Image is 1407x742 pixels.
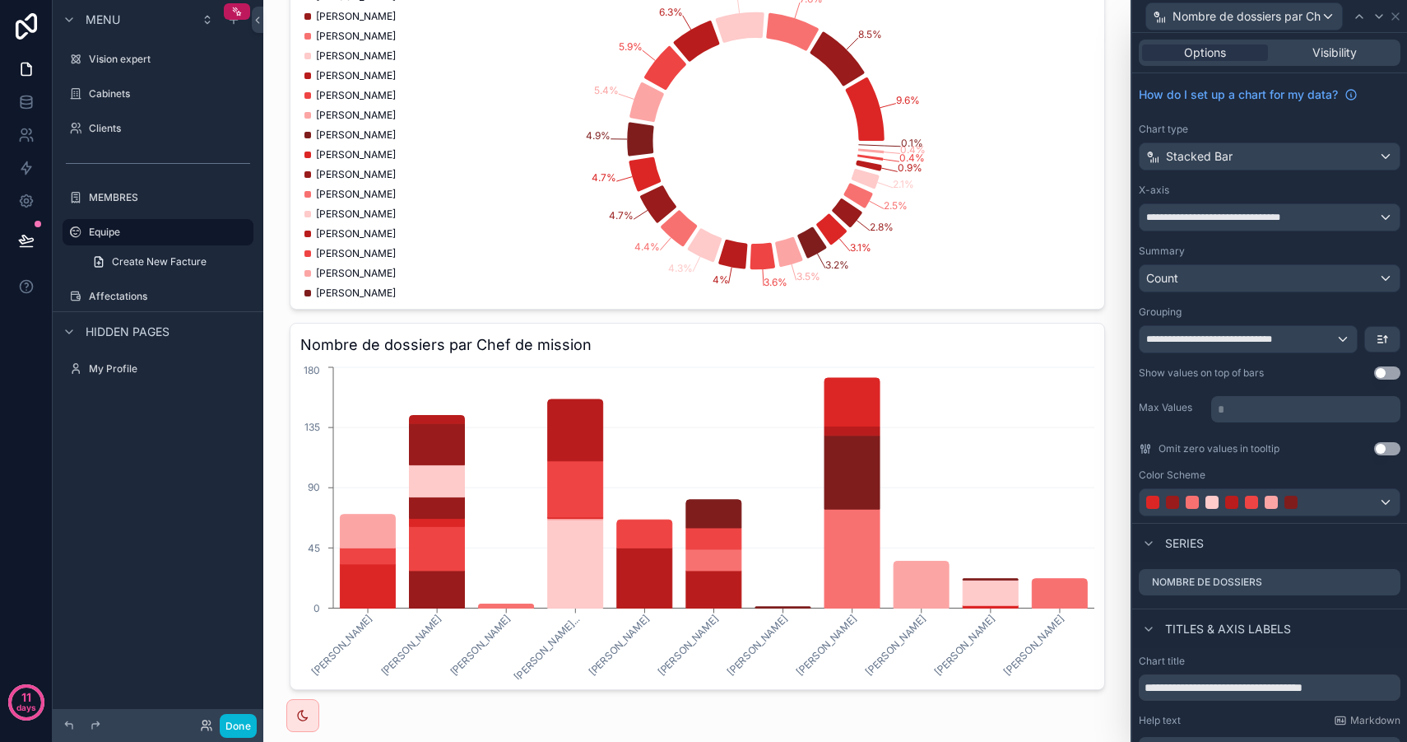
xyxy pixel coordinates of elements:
tspan: 4.7% [592,171,616,184]
span: Stacked Bar [1166,148,1233,165]
tspan: 4% [712,273,728,286]
label: Cabinets [89,87,250,100]
a: How do I set up a chart for my data? [1139,86,1358,103]
tspan: [PERSON_NAME] [793,613,858,678]
span: [PERSON_NAME] [316,128,396,142]
span: [PERSON_NAME] [316,287,396,300]
a: Clients [63,115,253,142]
tspan: 5.9% [618,40,642,53]
label: Affectations [89,290,250,303]
button: Stacked Bar [1139,142,1400,170]
a: Equipe [63,219,253,245]
a: My Profile [63,356,253,382]
span: [PERSON_NAME] [316,247,396,260]
span: Hidden pages [86,324,169,340]
a: Markdown [1334,714,1400,727]
button: Count [1139,264,1400,292]
tspan: 0.4% [899,152,924,164]
tspan: 3.1% [850,241,871,254]
tspan: 6.3% [658,6,682,18]
span: [PERSON_NAME] [316,30,396,43]
label: X-axis [1139,184,1169,197]
button: Done [220,714,257,738]
tspan: 4.7% [609,209,634,222]
tspan: [PERSON_NAME] [724,613,789,678]
p: days [16,696,36,719]
span: [PERSON_NAME] [316,168,396,181]
tspan: [PERSON_NAME] [931,613,996,678]
tspan: 4.9% [586,129,611,142]
tspan: [PERSON_NAME] [655,613,720,678]
tspan: 5.4% [593,84,618,96]
span: [PERSON_NAME] [316,148,396,161]
label: Summary [1139,245,1185,258]
label: Help text [1139,714,1181,727]
div: scrollable content [1211,393,1400,422]
span: [PERSON_NAME] [316,69,396,82]
label: Nombre de dossiers [1152,576,1262,589]
span: Titles & Axis labels [1165,621,1291,637]
span: [PERSON_NAME] [316,188,396,201]
tspan: 4.3% [668,262,693,274]
span: Options [1184,44,1226,61]
tspan: [PERSON_NAME] [309,613,374,678]
a: Affectations [63,283,253,310]
tspan: 2.5% [884,199,908,212]
span: [PERSON_NAME] [316,208,396,221]
tspan: 45 [308,542,320,554]
label: Max Values [1139,401,1205,414]
tspan: 3.6% [764,276,787,288]
tspan: 90 [308,481,320,493]
span: [PERSON_NAME] [316,267,396,280]
tspan: 8.5% [857,28,881,40]
span: Omit zero values in tooltip [1159,442,1279,455]
tspan: 2.8% [870,221,894,233]
tspan: 180 [304,364,320,376]
div: chart [300,363,1094,679]
tspan: 9.6% [895,94,919,106]
span: [PERSON_NAME] [316,227,396,240]
label: Chart title [1139,655,1185,668]
span: [PERSON_NAME] [316,109,396,122]
label: Grouping [1139,306,1182,319]
span: [PERSON_NAME] [316,49,396,63]
tspan: [PERSON_NAME]... [511,613,582,684]
span: [PERSON_NAME] [316,10,396,23]
label: Clients [89,122,250,135]
tspan: 0.9% [897,161,922,174]
tspan: 0.1% [900,137,922,149]
tspan: 4.4% [634,240,660,253]
label: Equipe [89,226,244,239]
span: Visibility [1312,44,1357,61]
span: Markdown [1350,714,1400,727]
a: Cabinets [63,81,253,107]
h3: Nombre de dossiers par Chef de mission [300,334,1094,357]
span: Count [1146,270,1178,287]
label: My Profile [89,362,250,376]
tspan: [PERSON_NAME] [586,613,651,678]
tspan: 3.5% [796,270,820,282]
a: Vision expert [63,46,253,72]
span: Menu [86,12,120,28]
a: Create New Facture [82,249,253,275]
label: Vision expert [89,53,250,66]
span: [PERSON_NAME] [316,89,396,102]
div: Show values on top of bars [1139,366,1264,380]
span: Series [1165,535,1204,552]
tspan: 2.1% [893,178,914,190]
p: 11 [21,689,31,706]
tspan: 135 [304,421,320,433]
tspan: [PERSON_NAME] [378,613,443,678]
button: Nombre de dossiers par Chef de mission [1145,2,1343,30]
tspan: 3.2% [825,259,849,271]
span: Create New Facture [112,255,207,268]
span: Nombre de dossiers par Chef de mission [1172,8,1321,25]
tspan: 0.4% [900,143,926,156]
label: MEMBRES [89,191,250,204]
tspan: 0 [313,602,320,614]
span: How do I set up a chart for my data? [1139,86,1338,103]
label: Chart type [1139,123,1188,136]
tspan: [PERSON_NAME] [1001,613,1066,678]
tspan: [PERSON_NAME] [862,613,927,678]
label: Color Scheme [1139,469,1205,482]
